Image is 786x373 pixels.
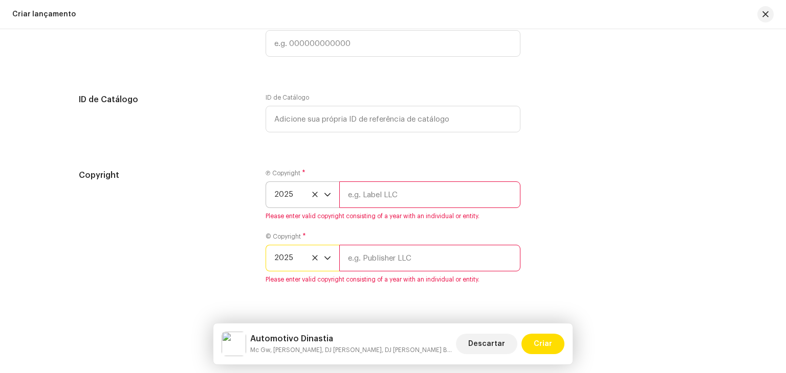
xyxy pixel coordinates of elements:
[266,106,520,132] input: Adicione sua própria ID de referência de catálogo
[79,94,249,106] h5: ID de Catálogo
[274,245,324,271] span: 2025
[222,332,246,356] img: 19f1c9fe-ffaf-4a64-8002-38f29c149129
[324,245,331,271] div: dropdown trigger
[266,212,520,220] span: Please enter valid copyright consisting of a year with an individual or entity.
[456,334,517,354] button: Descartar
[250,333,452,345] h5: Automotivo Dinastia
[266,94,309,102] label: ID de Catálogo
[339,181,520,208] input: e.g. Label LLC
[339,245,520,271] input: e.g. Publisher LLC
[324,182,331,207] div: dropdown trigger
[250,345,452,355] small: Automotivo Dinastia
[468,334,505,354] span: Descartar
[534,334,552,354] span: Criar
[521,334,564,354] button: Criar
[274,182,324,207] span: 2025
[79,169,249,181] h5: Copyright
[266,30,520,57] input: e.g. 000000000000
[266,275,520,284] span: Please enter valid copyright consisting of a year with an individual or entity.
[266,169,305,177] label: Ⓟ Copyright
[266,232,306,241] label: © Copyright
